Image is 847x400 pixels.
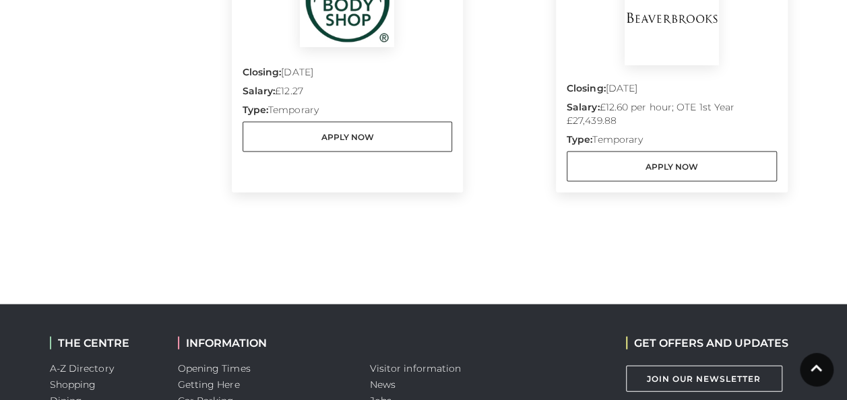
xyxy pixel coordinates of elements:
[50,362,114,374] a: A-Z Directory
[370,378,396,391] a: News
[567,100,777,133] p: £12.60 per hour; OTE 1st Year £27,439.88
[243,103,453,122] p: Temporary
[50,378,96,391] a: Shopping
[567,81,777,100] p: [DATE]
[567,101,600,113] strong: Salary:
[50,337,158,349] h2: THE CENTRE
[243,85,276,97] strong: Salary:
[567,82,606,94] strong: Closing:
[567,152,777,182] a: Apply Now
[370,362,462,374] a: Visitor information
[243,122,453,152] a: Apply Now
[243,104,268,116] strong: Type:
[626,366,782,392] a: Join Our Newsletter
[567,133,777,152] p: Temporary
[243,84,453,103] p: £12.27
[626,337,788,349] h2: GET OFFERS AND UPDATES
[243,65,453,84] p: [DATE]
[567,133,592,145] strong: Type:
[178,337,350,349] h2: INFORMATION
[178,362,251,374] a: Opening Times
[243,66,282,78] strong: Closing:
[178,378,240,391] a: Getting Here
